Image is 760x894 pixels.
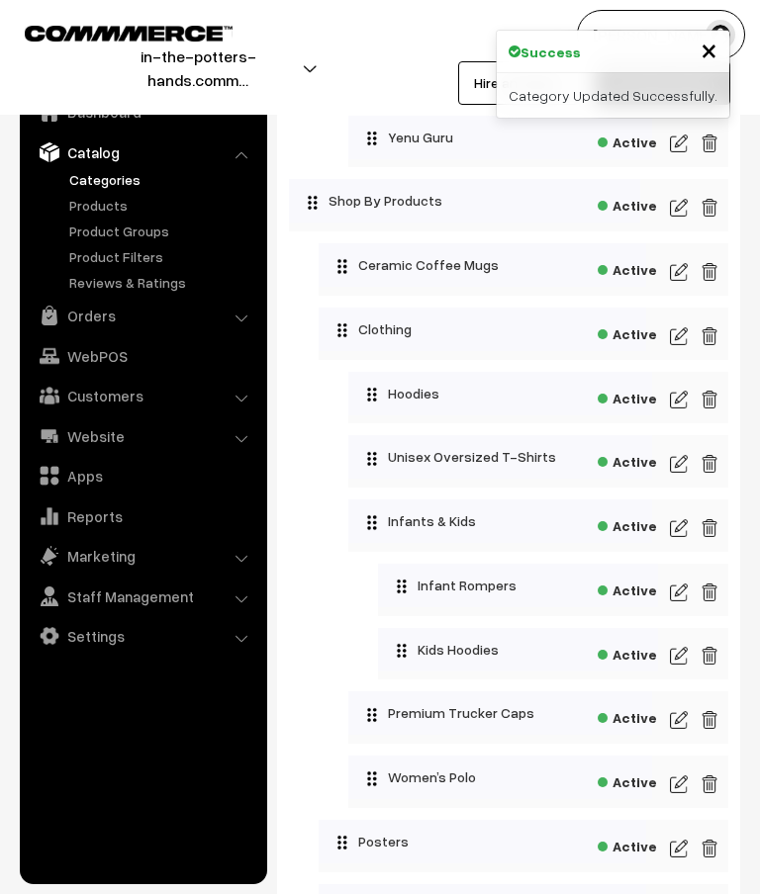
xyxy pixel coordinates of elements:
[577,10,745,59] button: [PERSON_NAME]…
[289,179,640,223] div: Shop By Products
[458,61,578,105] a: Hire an Expert
[25,338,260,374] a: WebPOS
[348,691,652,735] div: Premium Trucker Caps
[25,378,260,413] a: Customers
[64,272,260,293] a: Reviews & Ratings
[701,581,718,604] img: edit
[670,708,688,732] img: edit
[598,767,657,792] span: Active
[598,511,657,536] span: Active
[598,319,657,344] span: Active
[701,324,718,348] img: edit
[366,770,378,786] img: drag
[25,418,260,454] a: Website
[670,260,688,284] img: edit
[701,196,718,220] img: edit
[598,255,657,280] span: Active
[598,128,657,152] span: Active
[336,322,348,338] img: drag
[701,708,718,732] img: edit
[598,384,657,408] span: Active
[336,258,348,274] img: drag
[598,703,657,728] span: Active
[670,388,688,411] img: edit
[701,31,717,67] span: ×
[670,196,688,220] img: edit
[348,435,652,479] div: Unisex Oversized T-Shirts
[25,20,198,44] a: COMMMERCE
[319,308,338,345] button: Collapse
[497,73,729,118] div: Category Updated Successfully.
[701,260,718,284] img: edit
[25,26,233,41] img: COMMMERCE
[598,640,657,665] span: Active
[336,835,348,850] img: drag
[701,516,718,540] img: edit
[319,308,646,351] div: Clothing
[366,131,378,146] img: drag
[366,707,378,723] img: drag
[706,20,735,49] img: user
[25,458,260,493] a: Apps
[307,195,319,211] img: drag
[25,618,260,654] a: Settings
[64,246,260,267] a: Product Filters
[366,387,378,402] img: drag
[348,756,652,799] div: Women’s Polo
[670,581,688,604] img: edit
[598,447,657,472] span: Active
[319,820,646,863] div: Posters
[670,452,688,476] img: edit
[701,388,718,411] img: edit
[396,579,408,594] img: drag
[701,452,718,476] img: edit
[348,499,368,537] button: Collapse
[25,579,260,614] a: Staff Management
[701,837,718,860] img: edit
[670,837,688,860] img: edit
[701,772,718,796] img: edit
[25,134,260,170] a: Catalog
[701,132,718,155] img: edit
[701,35,717,64] button: Close
[366,451,378,467] img: drag
[670,516,688,540] img: edit
[64,195,260,216] a: Products
[348,499,652,543] div: Infants & Kids
[378,628,658,671] div: Kids Hoodies
[366,514,378,530] img: drag
[289,179,309,217] button: Collapse
[31,44,365,93] button: in-the-potters-hands.comm…
[25,298,260,333] a: Orders
[348,372,652,415] div: Hoodies
[598,191,657,216] span: Active
[670,324,688,348] img: edit
[378,564,658,607] div: Infant Rompers
[348,116,652,159] div: Yenu Guru
[396,643,408,659] img: drag
[701,644,718,668] img: edit
[598,576,657,600] span: Active
[64,169,260,190] a: Categories
[521,42,581,62] strong: Success
[670,132,688,155] img: edit
[25,538,260,574] a: Marketing
[670,772,688,796] img: edit
[25,498,260,534] a: Reports
[670,644,688,668] img: edit
[64,221,260,241] a: Product Groups
[598,832,657,856] span: Active
[319,243,646,287] div: Ceramic Coffee Mugs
